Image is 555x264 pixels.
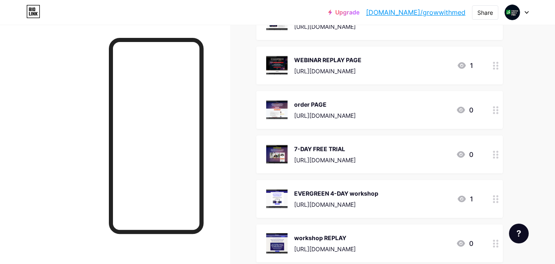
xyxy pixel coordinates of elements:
div: [URL][DOMAIN_NAME] [294,22,356,31]
div: [URL][DOMAIN_NAME] [294,245,356,253]
div: 0 [456,238,473,248]
div: 0 [456,150,473,159]
a: [DOMAIN_NAME]/growwithmed [366,7,465,17]
img: WEBINAR REPLAY PAGE [266,55,288,76]
a: Upgrade [328,9,359,16]
div: [URL][DOMAIN_NAME] [294,156,356,164]
img: EVERGREEN 4-DAY workshop [266,188,288,210]
div: [URL][DOMAIN_NAME] [294,111,356,120]
div: workshop REPLAY [294,234,356,242]
div: 1 [457,61,473,70]
img: order PAGE [266,99,288,121]
div: WEBINAR REPLAY PAGE [294,56,362,64]
img: growwithmed [504,5,520,20]
div: EVERGREEN 4-DAY workshop [294,189,378,198]
div: [URL][DOMAIN_NAME] [294,200,378,209]
div: order PAGE [294,100,356,109]
img: workshop REPLAY [266,233,288,254]
div: [URL][DOMAIN_NAME] [294,67,362,75]
img: 7-DAY FREE TRIAL [266,144,288,165]
div: 0 [456,105,473,115]
div: Share [477,8,493,17]
div: 1 [457,194,473,204]
div: 7-DAY FREE TRIAL [294,145,356,153]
